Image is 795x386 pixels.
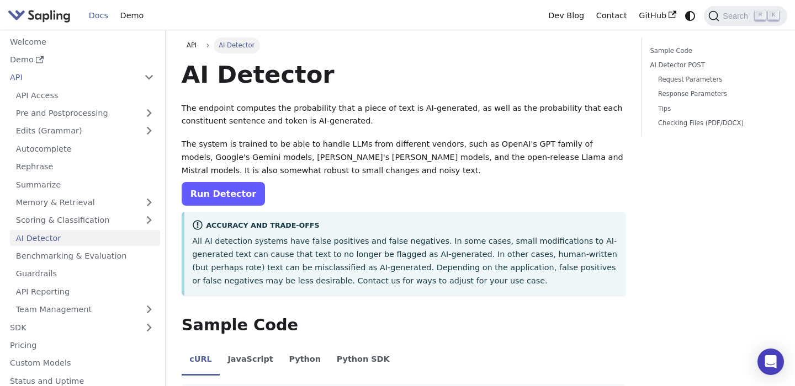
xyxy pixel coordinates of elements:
a: Run Detector [182,182,265,206]
a: Summarize [10,176,160,192]
a: Custom Models [4,355,160,371]
button: Collapse sidebar category 'API' [138,69,160,85]
a: SDK [4,319,138,335]
a: AI Detector [10,230,160,246]
li: cURL [182,345,220,376]
li: JavaScript [220,345,281,376]
button: Switch between dark and light mode (currently system mode) [682,8,698,24]
a: Rephrase [10,159,160,175]
a: Benchmarking & Evaluation [10,248,160,264]
h1: AI Detector [182,60,626,89]
a: Sample Code [650,46,775,56]
p: All AI detection systems have false positives and false negatives. In some cases, small modificat... [192,235,618,287]
button: Expand sidebar category 'SDK' [138,319,160,335]
a: Pricing [4,337,160,353]
a: Welcome [4,34,160,50]
div: Accuracy and Trade-offs [192,219,618,233]
a: API [4,69,138,85]
button: Search (Command+K) [704,6,787,26]
a: Autocomplete [10,141,160,157]
a: API Access [10,87,160,103]
a: Dev Blog [542,7,590,24]
a: AI Detector POST [650,60,775,71]
img: Sapling.ai [8,8,71,24]
span: AI Detector [214,37,260,53]
span: Search [719,12,755,20]
kbd: K [768,10,779,20]
a: API Reporting [10,283,160,299]
a: Scoring & Classification [10,212,160,228]
li: Python [281,345,328,376]
li: Python SDK [328,345,397,376]
p: The system is trained to be able to handle LLMs from different vendors, such as OpenAI's GPT fami... [182,138,626,177]
a: Demo [4,52,160,68]
p: The endpoint computes the probability that a piece of text is AI-generated, as well as the probab... [182,102,626,128]
a: Docs [83,7,114,24]
div: Open Intercom Messenger [757,349,784,375]
a: GitHub [633,7,682,24]
kbd: ⌘ [755,10,766,20]
nav: Breadcrumbs [182,37,626,53]
span: API [187,41,197,49]
a: Checking Files (PDF/DOCX) [658,118,771,128]
a: Memory & Retrieval [10,195,160,211]
a: Pre and Postprocessing [10,105,160,121]
a: Response Parameters [658,89,771,99]
a: Sapling.ai [8,8,75,24]
a: Contact [590,7,633,24]
a: API [182,37,202,53]
a: Demo [114,7,150,24]
a: Guardrails [10,266,160,282]
a: Request Parameters [658,74,771,85]
a: Edits (Grammar) [10,123,160,139]
a: Team Management [10,302,160,318]
a: Tips [658,104,771,114]
h2: Sample Code [182,315,626,335]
